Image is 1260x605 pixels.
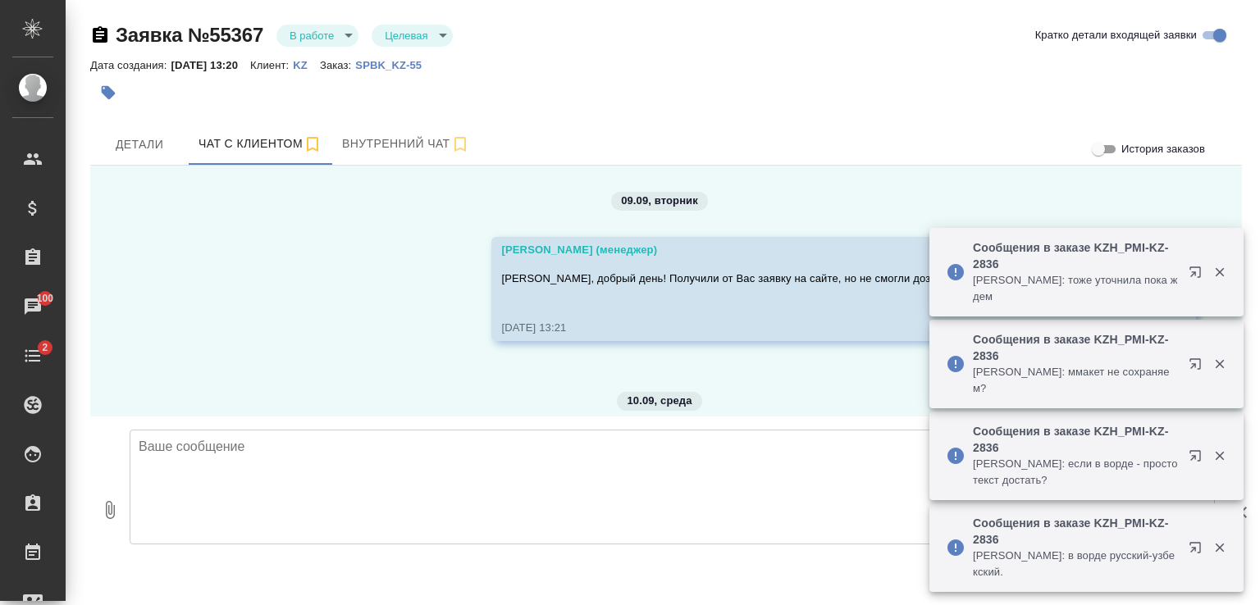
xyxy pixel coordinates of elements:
[1179,256,1218,295] button: Открыть в новой вкладке
[199,134,322,154] span: Чат с клиентом
[293,57,320,71] a: KZ
[90,25,110,45] button: Скопировать ссылку
[355,59,434,71] p: SPBK_KZ-55
[250,59,293,71] p: Клиент:
[973,456,1178,489] p: [PERSON_NAME]: если в ворде - просто текст достать?
[1121,141,1205,157] span: История заказов
[973,331,1178,364] p: Сообщения в заказе KZH_PMI-KZ-2836
[1035,27,1197,43] span: Кратко детали входящей заявки
[4,335,62,376] a: 2
[1179,531,1218,571] button: Открыть в новой вкладке
[189,124,332,165] button: 77071111881 (Алексей) - (undefined)
[4,286,62,327] a: 100
[973,423,1178,456] p: Сообщения в заказе KZH_PMI-KZ-2836
[1179,439,1218,479] button: Открыть в новой вкладке
[285,29,339,43] button: В работе
[90,75,126,111] button: Добавить тэг
[380,29,432,43] button: Целевая
[293,59,320,71] p: KZ
[1203,540,1236,555] button: Закрыть
[973,239,1178,272] p: Сообщения в заказе KZH_PMI-KZ-2836
[973,515,1178,548] p: Сообщения в заказе KZH_PMI-KZ-2836
[171,59,250,71] p: [DATE] 13:20
[501,271,1139,287] p: [PERSON_NAME], добрый день! Получили от Вас заявку на сайте, но не смогли дозвониться. Какой вопр...
[32,339,57,356] span: 2
[116,24,263,46] a: Заявка №55367
[1179,348,1218,387] button: Открыть в новой вкладке
[501,320,1139,336] div: [DATE] 13:21
[450,134,470,154] svg: Подписаться
[501,242,1139,258] div: [PERSON_NAME] (менеджер)
[355,57,434,71] a: SPBK_KZ-55
[100,134,179,155] span: Детали
[372,25,452,47] div: В работе
[27,290,64,307] span: 100
[303,134,322,154] svg: Подписаться
[973,548,1178,580] p: [PERSON_NAME]: в ворде русский-узбекский.
[973,364,1178,397] p: [PERSON_NAME]: ммакет не сохраняем?
[320,59,355,71] p: Заказ:
[1203,357,1236,371] button: Закрыть
[1203,265,1236,280] button: Закрыть
[342,134,470,154] span: Внутренний чат
[1203,448,1236,463] button: Закрыть
[973,272,1178,305] p: [PERSON_NAME]: тоже уточнила пока ждем
[90,59,171,71] p: Дата создания:
[621,193,698,209] p: 09.09, вторник
[627,393,692,409] p: 10.09, среда
[276,25,358,47] div: В работе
